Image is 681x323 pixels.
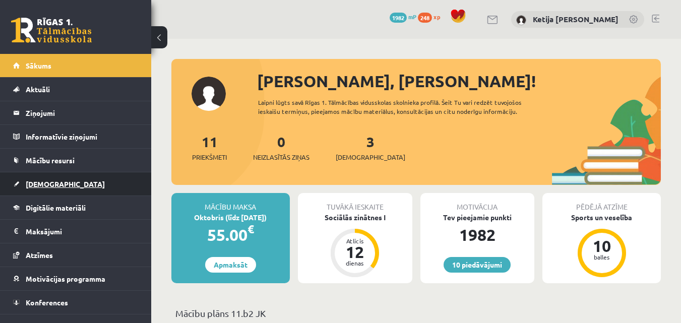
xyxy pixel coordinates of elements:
[298,193,412,212] div: Tuvākā ieskaite
[13,172,139,196] a: [DEMOGRAPHIC_DATA]
[533,14,618,24] a: Ketija [PERSON_NAME]
[13,125,139,148] a: Informatīvie ziņojumi
[11,18,92,43] a: Rīgas 1. Tālmācības vidusskola
[26,220,139,243] legend: Maksājumi
[587,238,617,254] div: 10
[171,212,290,223] div: Oktobris (līdz [DATE])
[26,298,68,307] span: Konferences
[340,238,370,244] div: Atlicis
[298,212,412,279] a: Sociālās zinātnes I Atlicis 12 dienas
[444,257,511,273] a: 10 piedāvājumi
[13,243,139,267] a: Atzīmes
[26,156,75,165] span: Mācību resursi
[253,133,309,162] a: 0Neizlasītās ziņas
[26,274,105,283] span: Motivācijas programma
[13,220,139,243] a: Maksājumi
[26,250,53,260] span: Atzīmes
[171,223,290,247] div: 55.00
[542,212,661,223] div: Sports un veselība
[390,13,416,21] a: 1982 mP
[253,152,309,162] span: Neizlasītās ziņas
[13,267,139,290] a: Motivācijas programma
[13,291,139,314] a: Konferences
[420,223,535,247] div: 1982
[390,13,407,23] span: 1982
[257,69,661,93] div: [PERSON_NAME], [PERSON_NAME]!
[13,78,139,101] a: Aktuāli
[587,254,617,260] div: balles
[26,125,139,148] legend: Informatīvie ziņojumi
[192,133,227,162] a: 11Priekšmeti
[298,212,412,223] div: Sociālās zinātnes I
[420,212,535,223] div: Tev pieejamie punkti
[258,98,552,116] div: Laipni lūgts savā Rīgas 1. Tālmācības vidusskolas skolnieka profilā. Šeit Tu vari redzēt tuvojošo...
[171,193,290,212] div: Mācību maksa
[13,196,139,219] a: Digitālie materiāli
[542,193,661,212] div: Pēdējā atzīme
[420,193,535,212] div: Motivācija
[205,257,256,273] a: Apmaksāt
[192,152,227,162] span: Priekšmeti
[336,152,405,162] span: [DEMOGRAPHIC_DATA]
[408,13,416,21] span: mP
[26,85,50,94] span: Aktuāli
[13,149,139,172] a: Mācību resursi
[247,222,254,236] span: €
[340,244,370,260] div: 12
[26,101,139,124] legend: Ziņojumi
[542,212,661,279] a: Sports un veselība 10 balles
[26,203,86,212] span: Digitālie materiāli
[516,15,526,25] img: Ketija Nikola Kmeta
[434,13,440,21] span: xp
[340,260,370,266] div: dienas
[13,101,139,124] a: Ziņojumi
[418,13,445,21] a: 248 xp
[26,179,105,188] span: [DEMOGRAPHIC_DATA]
[418,13,432,23] span: 248
[26,61,51,70] span: Sākums
[175,306,657,320] p: Mācību plāns 11.b2 JK
[13,54,139,77] a: Sākums
[336,133,405,162] a: 3[DEMOGRAPHIC_DATA]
